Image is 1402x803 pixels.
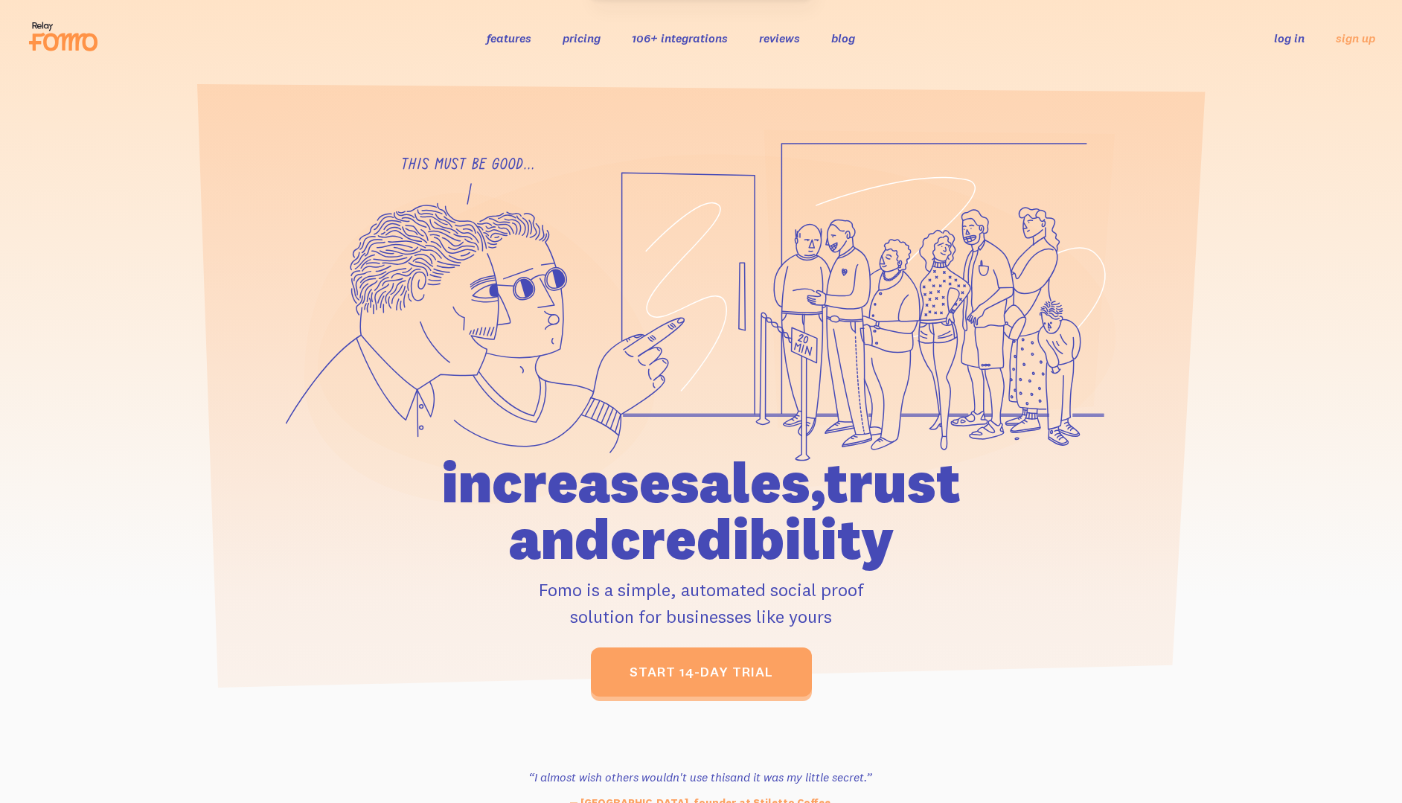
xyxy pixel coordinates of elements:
[831,31,855,45] a: blog
[632,31,728,45] a: 106+ integrations
[487,31,531,45] a: features
[563,31,601,45] a: pricing
[591,647,812,697] a: start 14-day trial
[759,31,800,45] a: reviews
[497,768,903,786] h3: “I almost wish others wouldn't use this and it was my little secret.”
[1274,31,1305,45] a: log in
[1336,31,1375,46] a: sign up
[356,454,1046,567] h1: increase sales, trust and credibility
[356,576,1046,630] p: Fomo is a simple, automated social proof solution for businesses like yours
